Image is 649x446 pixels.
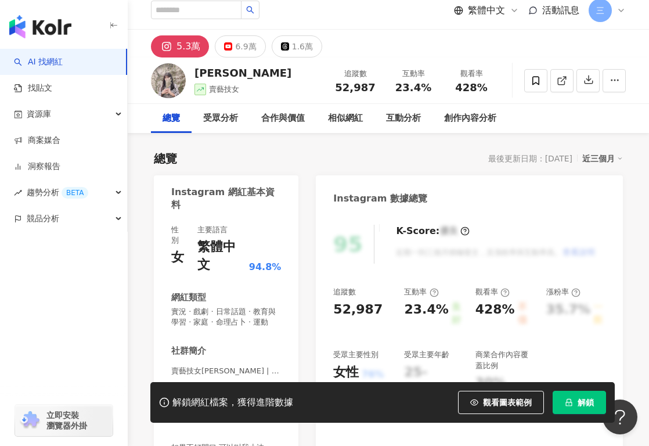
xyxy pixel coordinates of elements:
div: 網紅類型 [171,292,206,304]
div: BETA [62,187,88,199]
div: 近三個月 [582,151,623,166]
span: 資源庫 [27,101,51,127]
div: 相似網紅 [328,111,363,125]
div: 創作內容分析 [444,111,496,125]
span: 94.8% [249,261,282,274]
button: 解鎖 [553,391,606,414]
span: search [246,6,254,14]
div: 主要語言 [197,225,228,235]
img: logo [9,15,71,38]
div: 商業合作內容覆蓋比例 [475,350,535,371]
div: 追蹤數 [333,287,356,297]
a: 找貼文 [14,82,52,94]
a: 商案媒合 [14,135,60,146]
div: 最後更新日期：[DATE] [488,154,572,163]
div: 總覽 [163,111,180,125]
div: 漲粉率 [546,287,581,297]
button: 5.3萬 [151,35,209,57]
span: 賣藝技女 [209,85,239,93]
span: 趨勢分析 [27,179,88,206]
div: 女 [171,249,184,267]
button: 6.9萬 [215,35,265,57]
span: 競品分析 [27,206,59,232]
div: 52,987 [333,301,383,319]
div: 6.9萬 [235,38,256,55]
a: chrome extension立即安裝 瀏覽器外掛 [15,405,113,436]
div: K-Score : [396,225,470,238]
div: 社群簡介 [171,345,206,357]
span: 立即安裝 瀏覽器外掛 [46,410,87,431]
div: 1.6萬 [292,38,313,55]
span: 428% [455,82,488,93]
span: 52,987 [335,81,375,93]
span: 三 [596,4,604,17]
span: lock [565,398,573,407]
div: 23.4% [404,301,448,327]
div: 受眾主要年齡 [404,350,449,360]
div: Instagram 網紅基本資料 [171,186,275,212]
div: 繁體中文 [197,238,246,274]
div: 總覽 [154,150,177,167]
span: 活動訊息 [542,5,579,16]
button: 觀看圖表範例 [458,391,544,414]
div: 女性 [333,364,359,382]
a: 洞察報告 [14,161,60,172]
div: 受眾分析 [203,111,238,125]
button: 1.6萬 [272,35,322,57]
div: 互動率 [404,287,438,297]
div: 428% [475,301,515,327]
div: 性別 [171,225,186,246]
span: 觀看圖表範例 [483,398,532,407]
div: 5.3萬 [176,38,200,55]
span: 解鎖 [578,398,594,407]
div: 受眾主要性別 [333,350,378,360]
a: searchAI 找網紅 [14,56,63,68]
div: 合作與價值 [261,111,305,125]
div: 解鎖網紅檔案，獲得進階數據 [172,397,293,409]
span: 實況 · 戲劇 · 日常話題 · 教育與學習 · 家庭 · 命理占卜 · 運動 [171,307,281,328]
span: 23.4% [395,82,431,93]
img: KOL Avatar [151,63,186,98]
span: rise [14,189,22,197]
img: chrome extension [19,411,41,430]
div: Instagram 數據總覽 [333,192,427,205]
span: 賣藝技女[PERSON_NAME] | freebody_girl [171,366,281,376]
div: 觀看率 [475,287,510,297]
div: 觀看率 [449,68,493,80]
span: 繁體中文 [468,4,505,17]
div: 追蹤數 [333,68,377,80]
div: [PERSON_NAME] [194,66,291,80]
div: 互動分析 [386,111,421,125]
div: 互動率 [391,68,435,80]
